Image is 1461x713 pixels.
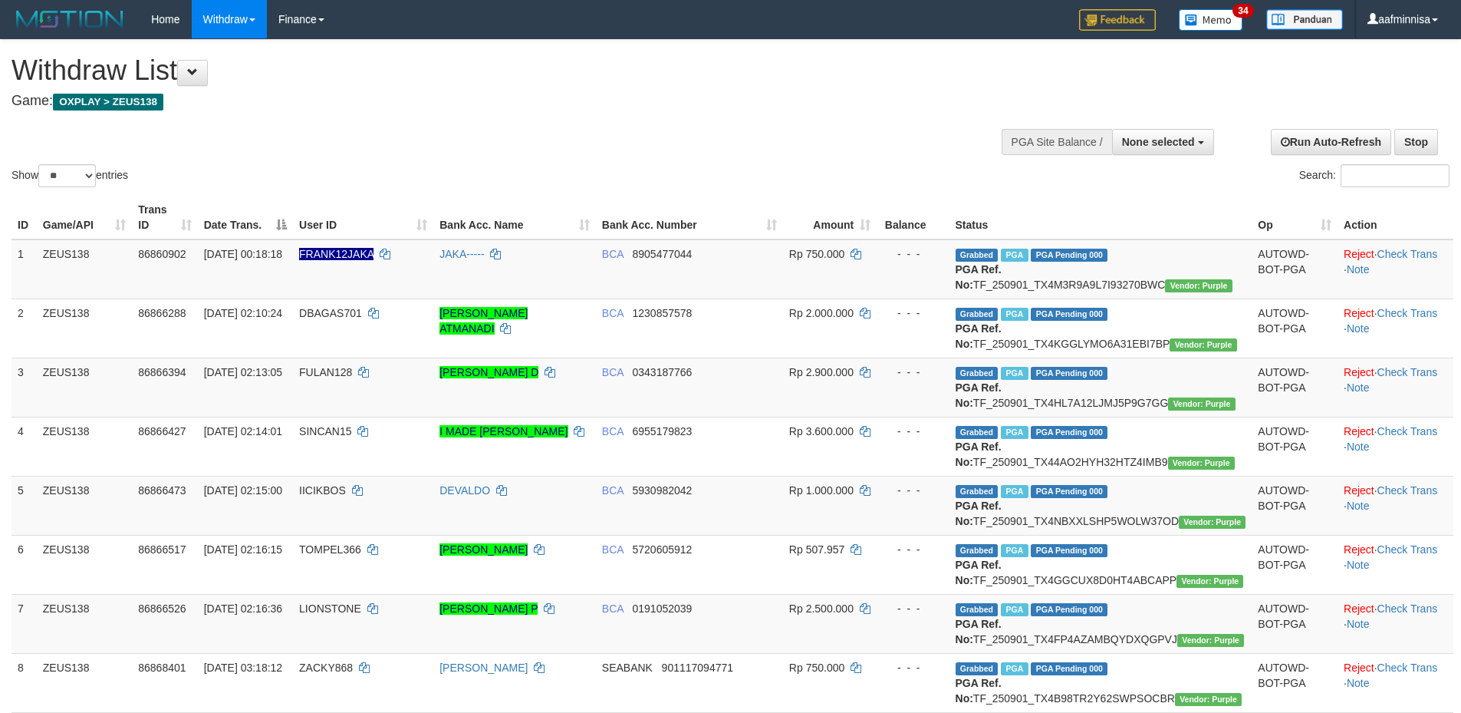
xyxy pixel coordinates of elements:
[37,535,133,594] td: ZEUS138
[956,322,1002,350] b: PGA Ref. No:
[632,543,692,556] span: Copy 5720605912 to clipboard
[1177,634,1244,647] span: Vendor URL: https://trx4.1velocity.biz
[1344,307,1374,319] a: Reject
[883,660,943,675] div: - - -
[1344,366,1374,378] a: Reject
[12,239,37,299] td: 1
[1347,381,1370,394] a: Note
[949,594,1252,653] td: TF_250901_TX4FP4AZAMBQYDXQGPVJ
[1031,367,1107,380] span: PGA Pending
[1031,662,1107,675] span: PGA Pending
[789,307,854,319] span: Rp 2.000.000
[949,239,1252,299] td: TF_250901_TX4M3R9A9L7I93270BWC
[1001,367,1028,380] span: Marked by aafpengsreynich
[1175,693,1242,706] span: Vendor URL: https://trx4.1velocity.biz
[12,653,37,712] td: 8
[1347,500,1370,512] a: Note
[949,358,1252,417] td: TF_250901_TX4HL7A12LJMJ5P9G7GG
[883,305,943,321] div: - - -
[1168,398,1235,411] span: Vendor URL: https://trx4.1velocity.biz
[1338,594,1453,653] td: · ·
[956,618,1002,645] b: PGA Ref. No:
[439,425,568,437] a: I MADE [PERSON_NAME]
[12,55,959,86] h1: Withdraw List
[602,543,624,556] span: BCA
[439,248,484,260] a: JAKA-----
[12,94,959,109] h4: Game:
[1338,299,1453,358] td: · ·
[12,196,37,239] th: ID
[1347,322,1370,335] a: Note
[632,484,692,497] span: Copy 5930982042 to clipboard
[877,196,949,239] th: Balance
[12,8,128,31] img: MOTION_logo.png
[204,366,282,378] span: [DATE] 02:13:05
[883,365,943,380] div: - - -
[1122,136,1195,148] span: None selected
[439,543,528,556] a: [PERSON_NAME]
[883,483,943,498] div: - - -
[1344,425,1374,437] a: Reject
[1001,544,1028,557] span: Marked by aafpengsreynich
[1347,677,1370,689] a: Note
[956,603,999,616] span: Grabbed
[299,662,353,674] span: ZACKY868
[12,299,37,358] td: 2
[1179,9,1243,31] img: Button%20Memo.svg
[632,602,692,615] span: Copy 0191052039 to clipboard
[1031,485,1107,498] span: PGA Pending
[299,602,361,615] span: LIONSTONE
[1377,425,1438,437] a: Check Trans
[1338,476,1453,535] td: · ·
[299,543,361,556] span: TOMPEL366
[1344,662,1374,674] a: Reject
[1165,279,1232,292] span: Vendor URL: https://trx4.1velocity.biz
[299,484,346,497] span: IICIKBOS
[1179,516,1245,529] span: Vendor URL: https://trx4.1velocity.biz
[956,308,999,321] span: Grabbed
[12,164,128,187] label: Show entries
[1266,9,1343,30] img: panduan.png
[1176,575,1243,588] span: Vendor URL: https://trx4.1velocity.biz
[138,602,186,615] span: 86866526
[789,248,844,260] span: Rp 750.000
[956,367,999,380] span: Grabbed
[1344,543,1374,556] a: Reject
[789,425,854,437] span: Rp 3.600.000
[789,484,854,497] span: Rp 1.000.000
[1341,164,1449,187] input: Search:
[789,602,854,615] span: Rp 2.500.000
[956,677,1002,705] b: PGA Ref. No:
[949,299,1252,358] td: TF_250901_TX4KGGLYMO6A31EBI7BP
[949,653,1252,712] td: TF_250901_TX4B98TR2Y62SWPSOCBR
[1252,653,1338,712] td: AUTOWD-BOT-PGA
[1377,248,1438,260] a: Check Trans
[1299,164,1449,187] label: Search:
[1338,653,1453,712] td: · ·
[956,249,999,262] span: Grabbed
[1338,535,1453,594] td: · ·
[1377,484,1438,497] a: Check Trans
[1252,535,1338,594] td: AUTOWD-BOT-PGA
[12,535,37,594] td: 6
[12,358,37,417] td: 3
[1031,308,1107,321] span: PGA Pending
[956,441,1002,468] b: PGA Ref. No:
[602,662,653,674] span: SEABANK
[883,424,943,439] div: - - -
[439,366,538,378] a: [PERSON_NAME] D
[138,307,186,319] span: 86866288
[949,196,1252,239] th: Status
[439,484,490,497] a: DEVALDO
[1252,594,1338,653] td: AUTOWD-BOT-PGA
[956,544,999,557] span: Grabbed
[1001,485,1028,498] span: Marked by aafpengsreynich
[1001,249,1028,262] span: Marked by aafpengsreynich
[138,248,186,260] span: 86860902
[204,662,282,674] span: [DATE] 03:18:12
[138,543,186,556] span: 86866517
[1252,299,1338,358] td: AUTOWD-BOT-PGA
[37,358,133,417] td: ZEUS138
[783,196,877,239] th: Amount: activate to sort column ascending
[204,248,282,260] span: [DATE] 00:18:18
